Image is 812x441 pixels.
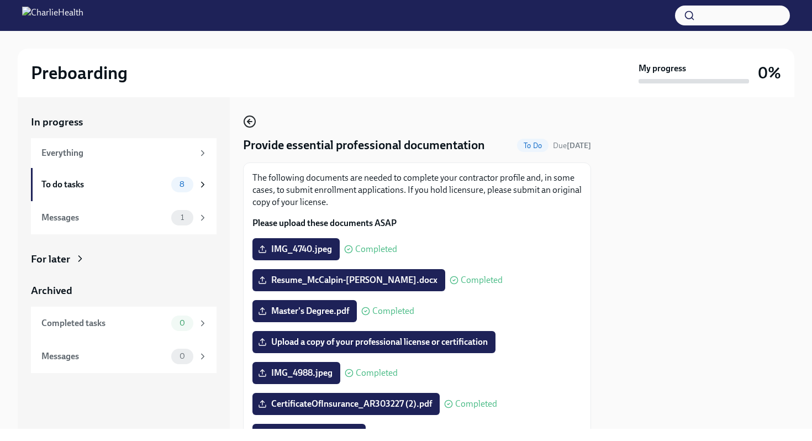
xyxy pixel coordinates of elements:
[173,352,192,360] span: 0
[567,141,591,150] strong: [DATE]
[461,276,503,285] span: Completed
[553,141,591,150] span: Due
[260,398,432,410] span: CertificateOfInsurance_AR303227 (2).pdf
[22,7,83,24] img: CharlieHealth
[174,213,191,222] span: 1
[31,201,217,234] a: Messages1
[31,307,217,340] a: Completed tasks0
[173,180,191,188] span: 8
[41,147,193,159] div: Everything
[355,245,397,254] span: Completed
[41,179,167,191] div: To do tasks
[252,218,397,228] strong: Please upload these documents ASAP
[252,331,495,353] label: Upload a copy of your professional license or certification
[173,319,192,327] span: 0
[252,393,440,415] label: CertificateOfInsurance_AR303227 (2).pdf
[260,244,332,255] span: IMG_4740.jpeg
[31,168,217,201] a: To do tasks8
[252,269,445,291] label: Resume_McCalpin-[PERSON_NAME].docx
[639,62,686,75] strong: My progress
[517,141,549,150] span: To Do
[41,350,167,363] div: Messages
[372,307,414,316] span: Completed
[356,369,398,377] span: Completed
[31,252,217,266] a: For later
[260,275,437,286] span: Resume_McCalpin-[PERSON_NAME].docx
[260,368,333,379] span: IMG_4988.jpeg
[252,362,340,384] label: IMG_4988.jpeg
[252,300,357,322] label: Master's Degree.pdf
[252,238,340,260] label: IMG_4740.jpeg
[260,306,349,317] span: Master's Degree.pdf
[260,337,488,348] span: Upload a copy of your professional license or certification
[31,252,70,266] div: For later
[31,62,128,84] h2: Preboarding
[455,400,497,408] span: Completed
[243,137,485,154] h4: Provide essential professional documentation
[31,283,217,298] a: Archived
[41,212,167,224] div: Messages
[41,317,167,329] div: Completed tasks
[31,138,217,168] a: Everything
[31,340,217,373] a: Messages0
[252,172,582,208] p: The following documents are needed to complete your contractor profile and, in some cases, to sub...
[553,140,591,151] span: September 18th, 2025 09:00
[31,115,217,129] a: In progress
[758,63,781,83] h3: 0%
